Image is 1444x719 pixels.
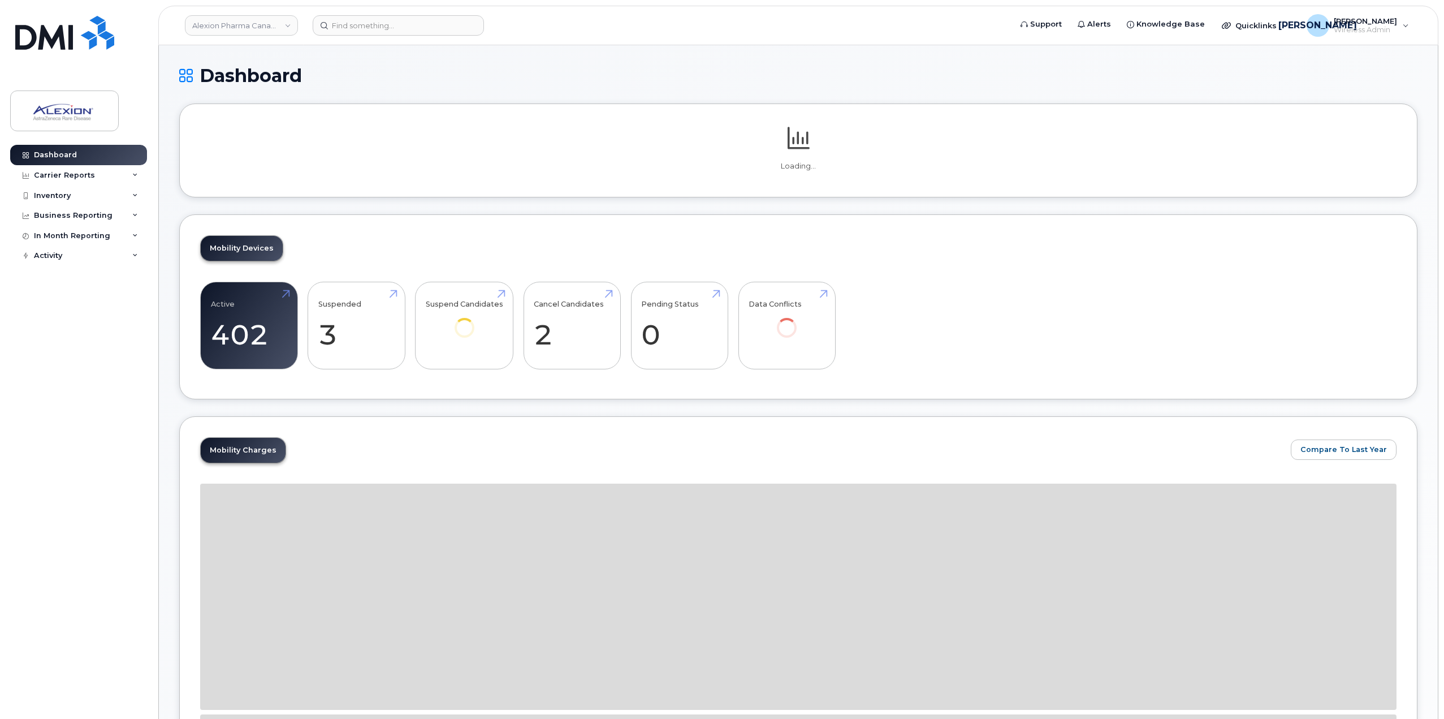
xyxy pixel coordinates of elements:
[1291,440,1397,460] button: Compare To Last Year
[211,289,287,363] a: Active 402
[201,438,286,463] a: Mobility Charges
[534,289,610,363] a: Cancel Candidates 2
[1300,444,1387,455] span: Compare To Last Year
[641,289,717,363] a: Pending Status 0
[749,289,825,354] a: Data Conflicts
[426,289,503,354] a: Suspend Candidates
[201,236,283,261] a: Mobility Devices
[179,66,1417,85] h1: Dashboard
[318,289,395,363] a: Suspended 3
[200,161,1397,171] p: Loading...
